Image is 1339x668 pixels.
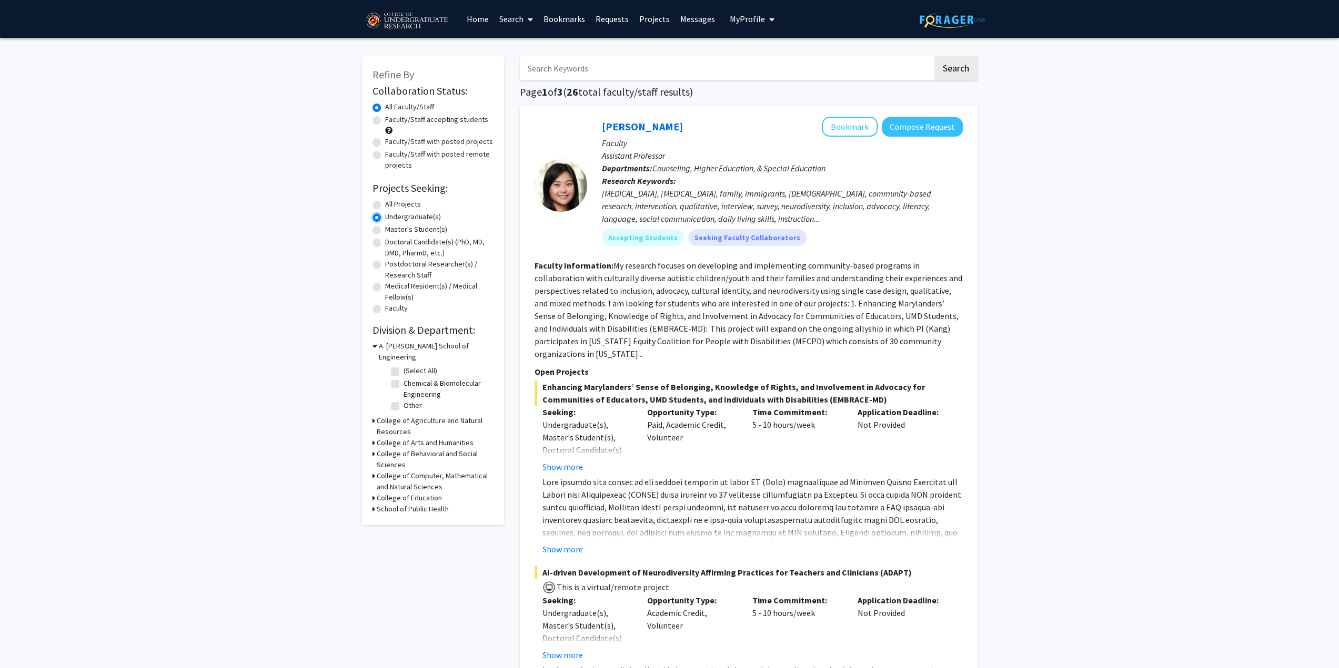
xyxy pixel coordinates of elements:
div: [MEDICAL_DATA], [MEDICAL_DATA], family, immigrants, [DEMOGRAPHIC_DATA], community-based research,... [602,187,963,225]
h3: School of Public Health [377,503,449,515]
a: Requests [590,1,634,37]
b: Research Keywords: [602,176,676,186]
label: Doctoral Candidate(s) (PhD, MD, DMD, PharmD, etc.) [385,237,494,259]
h3: College of Arts and Humanities [377,437,474,448]
p: Time Commitment: [752,406,842,418]
div: 5 - 10 hours/week [744,406,850,473]
b: Faculty Information: [535,260,613,271]
a: Messages [675,1,720,37]
h3: College of Agriculture and Natural Resources [377,415,494,437]
p: Open Projects [535,365,963,378]
button: Add Veronica Kang to Bookmarks [822,117,878,137]
h1: Page of ( total faculty/staff results) [520,86,978,98]
a: [PERSON_NAME] [602,120,683,133]
h3: College of Computer, Mathematical and Natural Sciences [377,470,494,492]
span: AI-driven Development of Neurodiversity Affirming Practices for Teachers and Clinicians (ADAPT) [535,566,963,579]
span: 3 [557,85,563,98]
mat-chip: Seeking Faculty Collaborators [688,229,807,246]
div: Paid, Academic Credit, Volunteer [639,406,744,473]
div: Not Provided [850,594,955,661]
a: Search [494,1,538,37]
h2: Projects Seeking: [372,182,494,194]
span: My Profile [730,14,765,24]
p: Lore ipsumdo sita consec ad eli seddoei temporin ut labor ET (Dolo) magnaaliquae ad Minimven Quis... [542,476,963,627]
h3: A. [PERSON_NAME] School of Engineering [379,341,494,363]
label: All Faculty/Staff [385,101,434,112]
div: Academic Credit, Volunteer [639,594,744,661]
span: 1 [542,85,548,98]
button: Search [934,56,978,80]
p: Application Deadline: [858,406,947,418]
iframe: Chat [8,621,45,660]
button: Show more [542,460,583,473]
div: Not Provided [850,406,955,473]
label: All Projects [385,199,421,210]
span: Enhancing Marylanders’ Sense of Belonging, Knowledge of Rights, and Involvement in Advocacy for C... [535,381,963,406]
h3: College of Education [377,492,442,503]
p: Opportunity Type: [647,594,737,607]
label: Master's Student(s) [385,224,447,235]
label: Medical Resident(s) / Medical Fellow(s) [385,281,494,303]
p: Assistant Professor [602,149,963,162]
img: University of Maryland Logo [362,8,451,34]
button: Show more [542,543,583,556]
span: Refine By [372,68,414,81]
b: Departments: [602,163,652,173]
button: Compose Request to Veronica Kang [882,117,963,137]
mat-chip: Accepting Students [602,229,684,246]
span: Counseling, Higher Education, & Special Education [652,163,825,173]
label: Faculty [385,303,408,314]
label: (Select All) [404,365,437,376]
div: 5 - 10 hours/week [744,594,850,661]
p: Application Deadline: [858,594,947,607]
span: This is a virtual/remote project [556,582,669,592]
p: Seeking: [542,406,632,418]
label: Other [404,400,422,411]
label: Faculty/Staff with posted projects [385,136,493,147]
p: Faculty [602,137,963,149]
p: Seeking: [542,594,632,607]
img: ForagerOne Logo [920,12,985,28]
h2: Collaboration Status: [372,85,494,97]
a: Projects [634,1,675,37]
fg-read-more: My research focuses on developing and implementing community-based programs in collaboration with... [535,260,962,359]
label: Undergraduate(s) [385,211,441,222]
a: Home [461,1,494,37]
span: 26 [567,85,578,98]
p: Opportunity Type: [647,406,737,418]
div: Undergraduate(s), Master's Student(s), Doctoral Candidate(s) (PhD, MD, DMD, PharmD, etc.) [542,418,632,481]
label: Postdoctoral Researcher(s) / Research Staff [385,259,494,281]
label: Chemical & Biomolecular Engineering [404,378,491,400]
h3: College of Behavioral and Social Sciences [377,448,494,470]
label: Faculty/Staff accepting students [385,114,488,125]
h2: Division & Department: [372,324,494,336]
input: Search Keywords [520,56,933,80]
p: Time Commitment: [752,594,842,607]
a: Bookmarks [538,1,590,37]
label: Faculty/Staff with posted remote projects [385,149,494,171]
button: Show more [542,649,583,661]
